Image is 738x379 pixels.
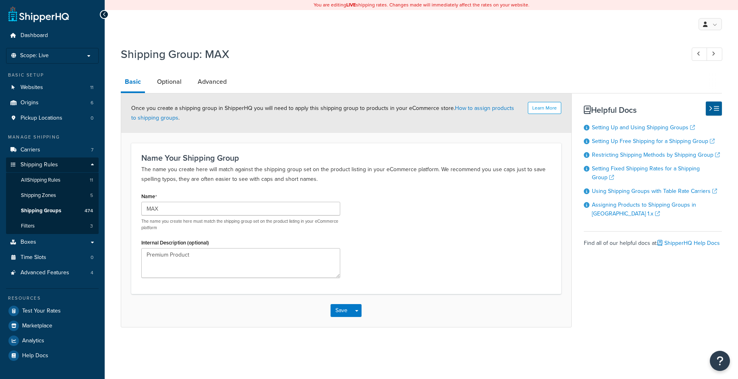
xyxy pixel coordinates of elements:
[21,254,46,261] span: Time Slots
[710,351,730,371] button: Open Resource Center
[141,153,551,162] h3: Name Your Shipping Group
[528,102,561,114] button: Learn More
[6,111,99,126] a: Pickup Locations0
[91,269,93,276] span: 4
[6,143,99,157] a: Carriers7
[21,192,56,199] span: Shipping Zones
[6,95,99,110] li: Origins
[6,188,99,203] a: Shipping Zones5
[22,352,48,359] span: Help Docs
[91,147,93,153] span: 7
[6,219,99,234] a: Filters3
[141,165,551,184] p: The name you create here will match against the shipping group set on the product listing in your...
[141,248,340,278] textarea: Premium Product
[6,333,99,348] a: Analytics
[21,239,36,246] span: Boxes
[6,304,99,318] a: Test Your Rates
[6,219,99,234] li: Filters
[592,151,720,159] a: Restricting Shipping Methods by Shipping Group
[707,48,722,61] a: Next Record
[22,308,61,315] span: Test Your Rates
[21,207,61,214] span: Shipping Groups
[584,231,722,249] div: Find all of our helpful docs at:
[21,162,58,168] span: Shipping Rules
[131,104,514,122] span: Once you create a shipping group in ShipperHQ you will need to apply this shipping group to produ...
[6,80,99,95] a: Websites11
[6,250,99,265] li: Time Slots
[194,72,231,91] a: Advanced
[90,223,93,230] span: 3
[6,173,99,188] a: AllShipping Rules11
[6,203,99,218] a: Shipping Groups474
[6,235,99,250] a: Boxes
[6,188,99,203] li: Shipping Zones
[6,265,99,280] li: Advanced Features
[6,265,99,280] a: Advanced Features4
[6,295,99,302] div: Resources
[21,84,43,91] span: Websites
[6,80,99,95] li: Websites
[90,84,93,91] span: 11
[85,207,93,214] span: 474
[6,28,99,43] a: Dashboard
[6,134,99,141] div: Manage Shipping
[20,52,49,59] span: Scope: Live
[584,106,722,114] h3: Helpful Docs
[21,115,62,122] span: Pickup Locations
[91,115,93,122] span: 0
[6,203,99,218] li: Shipping Groups
[90,177,93,184] span: 11
[21,223,35,230] span: Filters
[21,147,40,153] span: Carriers
[153,72,186,91] a: Optional
[6,157,99,234] li: Shipping Rules
[21,99,39,106] span: Origins
[331,304,352,317] button: Save
[121,72,145,93] a: Basic
[6,319,99,333] a: Marketplace
[592,123,695,132] a: Setting Up and Using Shipping Groups
[141,240,209,246] label: Internal Description (optional)
[692,48,707,61] a: Previous Record
[22,323,52,329] span: Marketplace
[6,143,99,157] li: Carriers
[592,201,696,218] a: Assigning Products to Shipping Groups in [GEOGRAPHIC_DATA] 1.x
[6,111,99,126] li: Pickup Locations
[21,177,60,184] span: All Shipping Rules
[706,101,722,116] button: Hide Help Docs
[90,192,93,199] span: 5
[6,95,99,110] a: Origins6
[21,32,48,39] span: Dashboard
[22,338,44,344] span: Analytics
[592,137,715,145] a: Setting Up Free Shipping for a Shipping Group
[6,348,99,363] a: Help Docs
[592,164,700,182] a: Setting Fixed Shipping Rates for a Shipping Group
[6,72,99,79] div: Basic Setup
[592,187,717,195] a: Using Shipping Groups with Table Rate Carriers
[141,218,340,231] p: The name you create here must match the shipping group set on the product listing in your eCommer...
[91,254,93,261] span: 0
[6,250,99,265] a: Time Slots0
[346,1,356,8] b: LIVE
[6,157,99,172] a: Shipping Rules
[141,193,157,200] label: Name
[91,99,93,106] span: 6
[21,269,69,276] span: Advanced Features
[657,239,720,247] a: ShipperHQ Help Docs
[121,46,677,62] h1: Shipping Group: MAX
